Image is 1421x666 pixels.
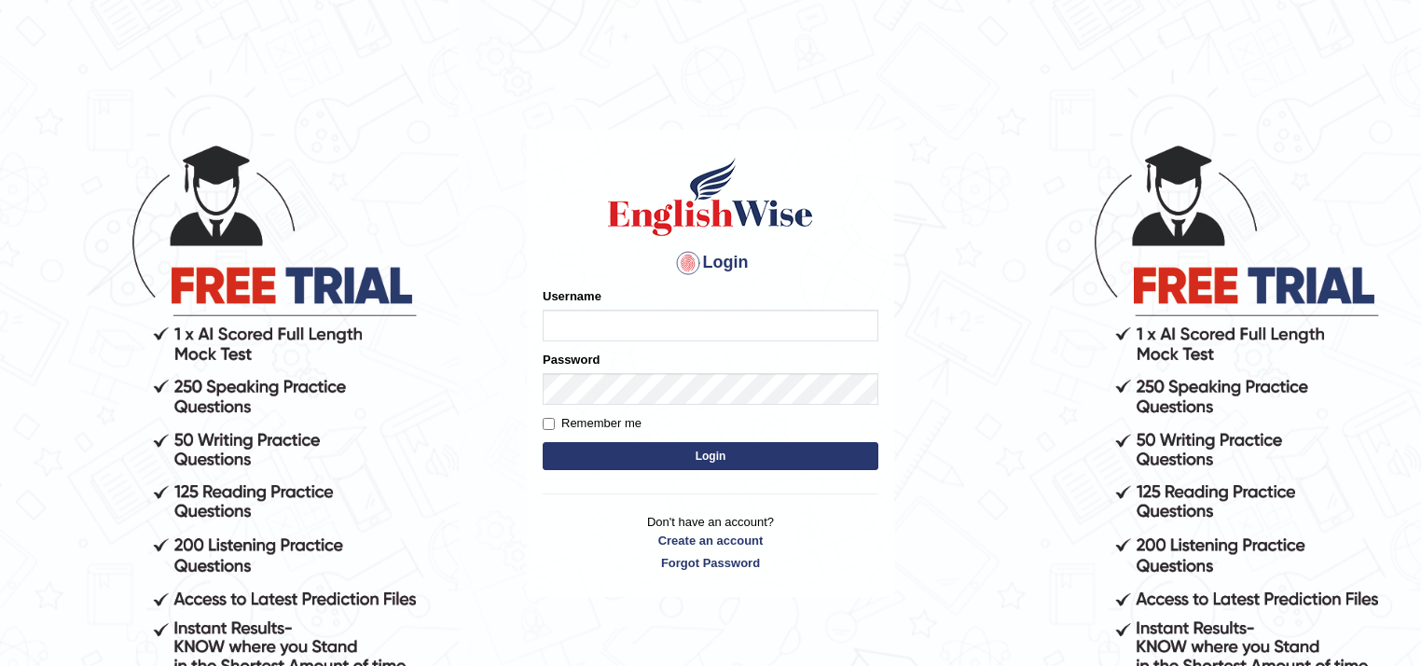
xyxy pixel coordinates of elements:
[543,414,642,433] label: Remember me
[543,442,878,470] button: Login
[543,418,555,430] input: Remember me
[543,351,600,368] label: Password
[543,554,878,572] a: Forgot Password
[604,155,817,239] img: Logo of English Wise sign in for intelligent practice with AI
[543,287,601,305] label: Username
[543,532,878,549] a: Create an account
[543,248,878,278] h4: Login
[543,513,878,571] p: Don't have an account?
